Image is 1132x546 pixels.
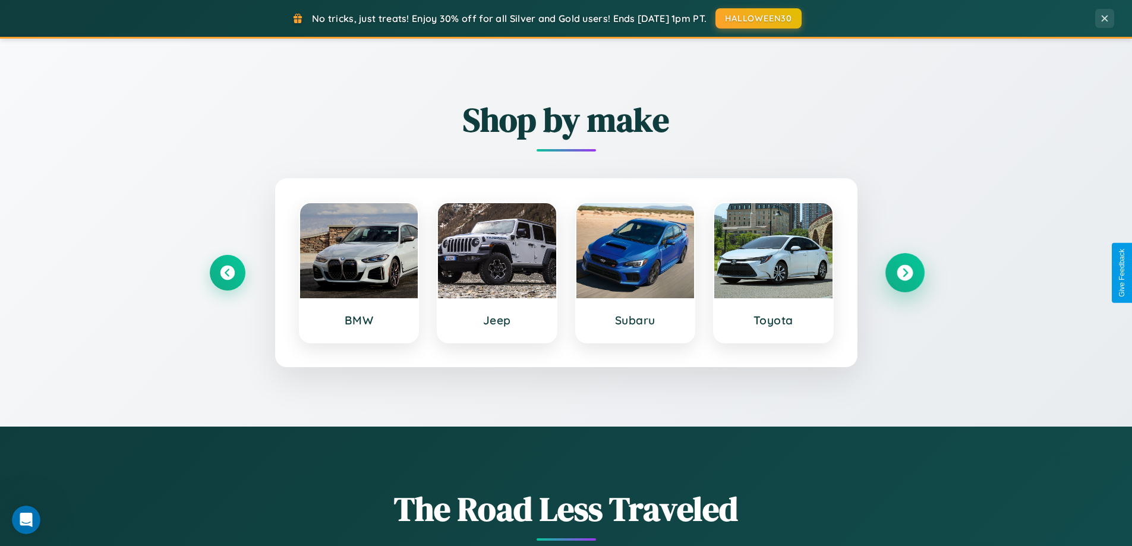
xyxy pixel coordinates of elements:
div: Give Feedback [1118,249,1126,297]
button: HALLOWEEN30 [715,8,802,29]
h3: Jeep [450,313,544,327]
h3: BMW [312,313,406,327]
iframe: Intercom live chat [12,506,40,534]
h3: Subaru [588,313,683,327]
h1: The Road Less Traveled [210,486,923,532]
h3: Toyota [726,313,821,327]
span: No tricks, just treats! Enjoy 30% off for all Silver and Gold users! Ends [DATE] 1pm PT. [312,12,707,24]
h2: Shop by make [210,97,923,143]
